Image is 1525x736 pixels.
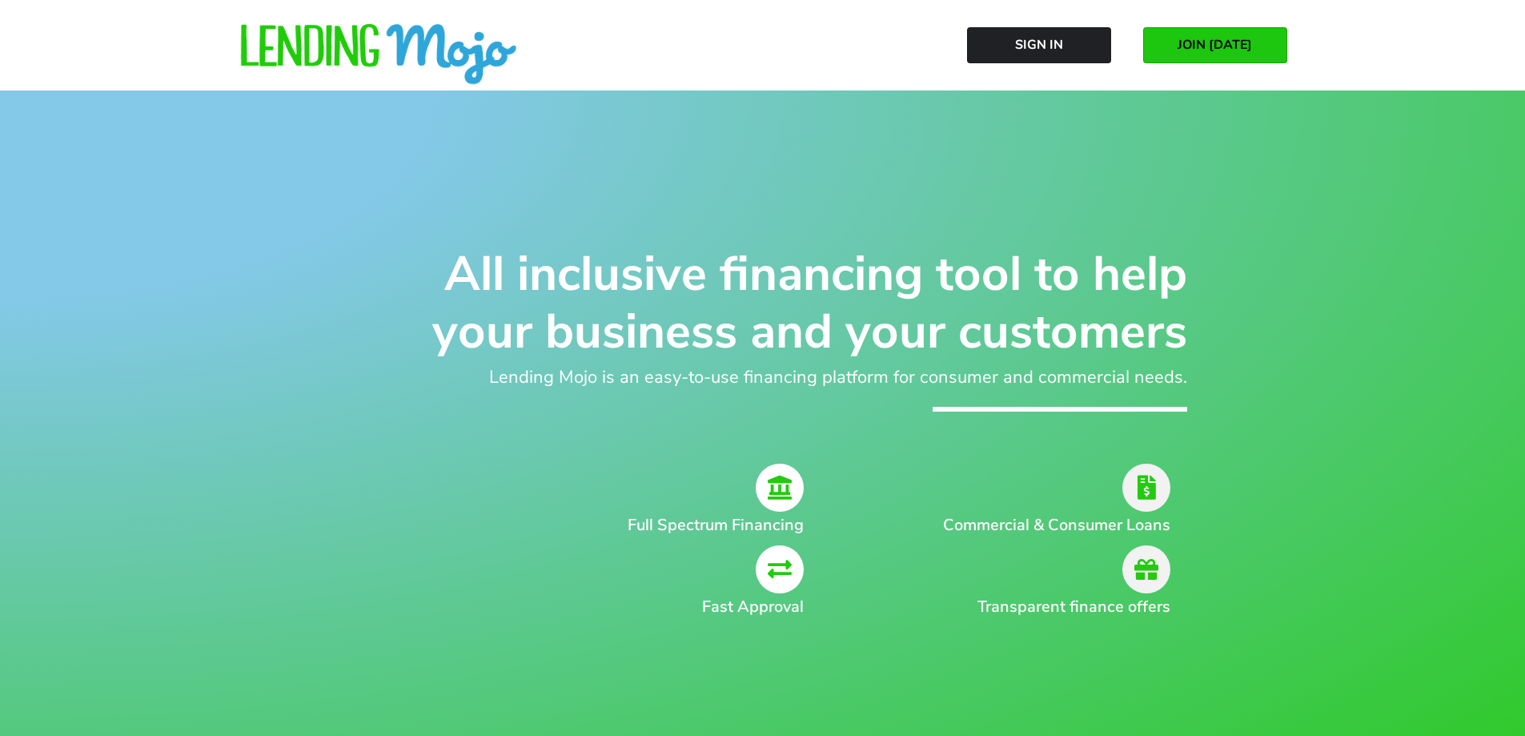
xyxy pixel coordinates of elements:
h2: Full Spectrum Financing [411,513,805,537]
h2: Transparent finance offers [916,595,1170,619]
h2: Commercial & Consumer Loans [916,513,1170,537]
span: JOIN [DATE] [1178,38,1252,52]
h2: Fast Approval [411,595,805,619]
a: JOIN [DATE] [1143,27,1287,63]
h1: All inclusive financing tool to help your business and your customers [339,245,1187,360]
span: Sign In [1015,38,1063,52]
a: Sign In [967,27,1111,63]
img: lm-horizontal-logo [239,24,519,86]
h2: Lending Mojo is an easy-to-use financing platform for consumer and commercial needs. [339,364,1187,391]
